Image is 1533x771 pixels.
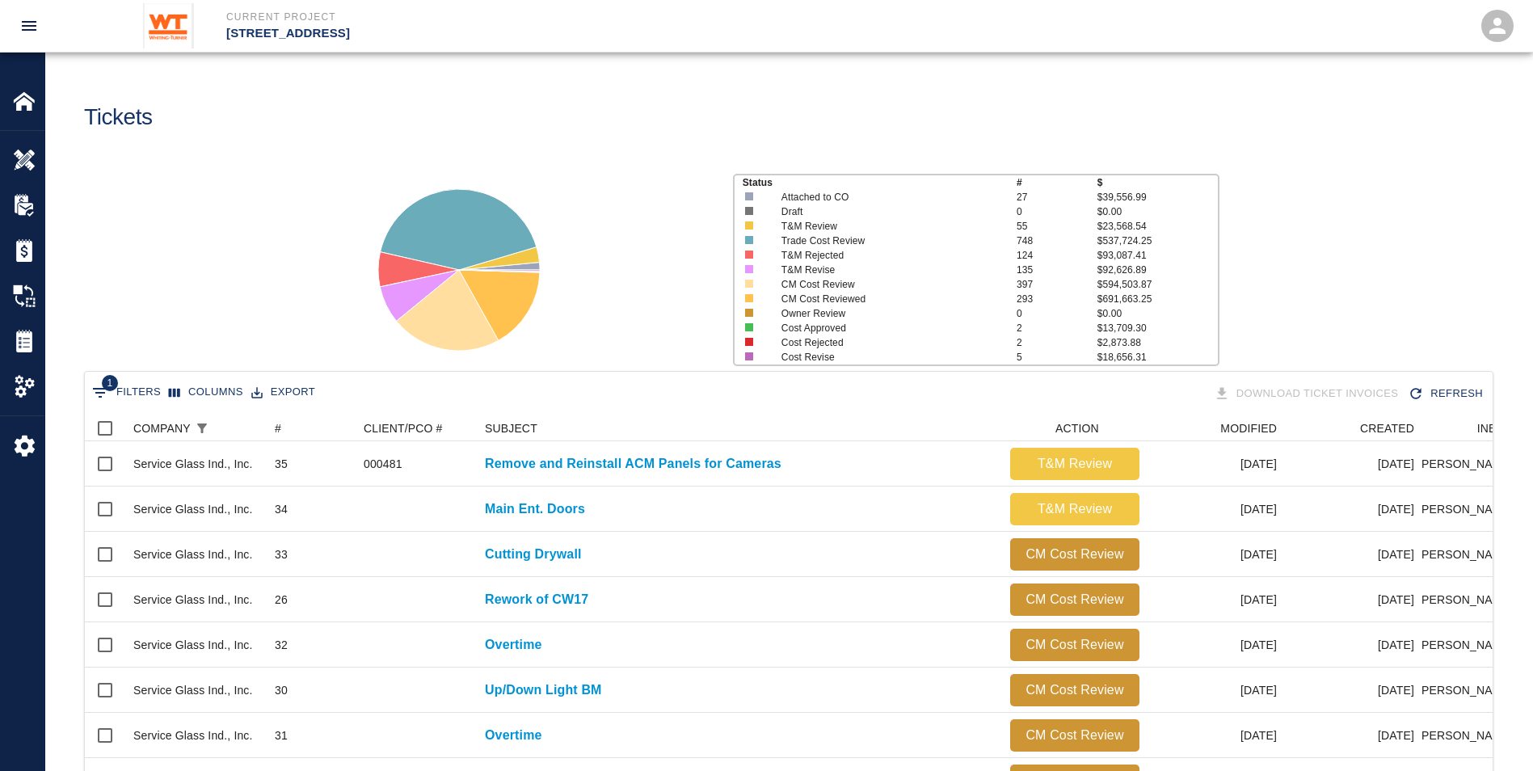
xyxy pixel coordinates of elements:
div: Tickets download in groups of 15 [1211,380,1405,408]
div: CREATED [1360,415,1414,441]
button: Refresh [1405,380,1489,408]
p: $39,556.99 [1097,190,1219,204]
div: [DATE] [1285,532,1422,577]
p: CM Cost Reviewed [781,292,993,306]
p: # [1017,175,1097,190]
div: [PERSON_NAME] [1422,713,1521,758]
div: COMPANY [133,415,191,441]
p: 293 [1017,292,1097,306]
p: Cost Rejected [781,335,993,350]
iframe: Chat Widget [1452,693,1533,771]
p: $691,663.25 [1097,292,1219,306]
p: 397 [1017,277,1097,292]
p: 2 [1017,335,1097,350]
p: $2,873.88 [1097,335,1219,350]
div: [PERSON_NAME] [1422,668,1521,713]
a: Up/Down Light BM [485,680,602,700]
div: CLIENT/PCO # [356,415,477,441]
div: CLIENT/PCO # [364,415,443,441]
div: [DATE] [1148,622,1285,668]
div: INBOX [1477,415,1513,441]
p: $92,626.89 [1097,263,1219,277]
button: Select columns [165,380,247,405]
p: CM Cost Review [1017,726,1133,745]
div: Service Glass Ind., Inc. [133,501,253,517]
a: Remove and Reinstall ACM Panels for Cameras [485,454,781,474]
div: 33 [275,546,288,562]
div: INBOX [1422,415,1521,441]
p: $537,724.25 [1097,234,1219,248]
div: COMPANY [125,415,267,441]
p: Rework of CW17 [485,590,588,609]
p: 27 [1017,190,1097,204]
p: CM Cost Review [1017,545,1133,564]
div: [DATE] [1148,532,1285,577]
p: T&M Revise [781,263,993,277]
div: Service Glass Ind., Inc. [133,456,253,472]
p: 135 [1017,263,1097,277]
p: CM Cost Review [1017,680,1133,700]
button: Sort [213,417,236,440]
p: $13,709.30 [1097,321,1219,335]
a: Overtime [485,726,542,745]
p: 0 [1017,306,1097,321]
div: CREATED [1285,415,1422,441]
p: $594,503.87 [1097,277,1219,292]
div: [DATE] [1148,441,1285,487]
p: Cost Approved [781,321,993,335]
p: Draft [781,204,993,219]
a: Cutting Drywall [485,545,582,564]
p: $93,087.41 [1097,248,1219,263]
p: 748 [1017,234,1097,248]
div: Refresh the list [1405,380,1489,408]
div: Service Glass Ind., Inc. [133,637,253,653]
div: [DATE] [1285,622,1422,668]
div: [PERSON_NAME] [1422,532,1521,577]
p: 2 [1017,321,1097,335]
div: 1 active filter [191,417,213,440]
div: [PERSON_NAME] [1422,441,1521,487]
div: # [275,415,281,441]
div: [DATE] [1285,487,1422,532]
p: Attached to CO [781,190,993,204]
p: 0 [1017,204,1097,219]
p: $18,656.31 [1097,350,1219,364]
p: 55 [1017,219,1097,234]
button: Export [247,380,319,405]
p: $0.00 [1097,204,1219,219]
button: Show filters [88,380,165,406]
p: T&M Review [1017,499,1133,519]
div: SUBJECT [477,415,1002,441]
div: Service Glass Ind., Inc. [133,546,253,562]
p: 5 [1017,350,1097,364]
div: ACTION [1002,415,1148,441]
a: Overtime [485,635,542,655]
div: [PERSON_NAME] [1422,487,1521,532]
p: T&M Review [1017,454,1133,474]
div: Service Glass Ind., Inc. [133,592,253,608]
div: [DATE] [1148,713,1285,758]
button: Show filters [191,417,213,440]
button: open drawer [10,6,48,45]
p: $0.00 [1097,306,1219,321]
p: T&M Review [781,219,993,234]
div: ACTION [1055,415,1099,441]
div: [DATE] [1148,487,1285,532]
div: [DATE] [1148,668,1285,713]
p: 124 [1017,248,1097,263]
div: SUBJECT [485,415,537,441]
a: Main Ent. Doors [485,499,585,519]
p: Status [743,175,1017,190]
div: 31 [275,727,288,744]
p: T&M Rejected [781,248,993,263]
div: 30 [275,682,288,698]
p: CM Cost Review [1017,590,1133,609]
div: 35 [275,456,288,472]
